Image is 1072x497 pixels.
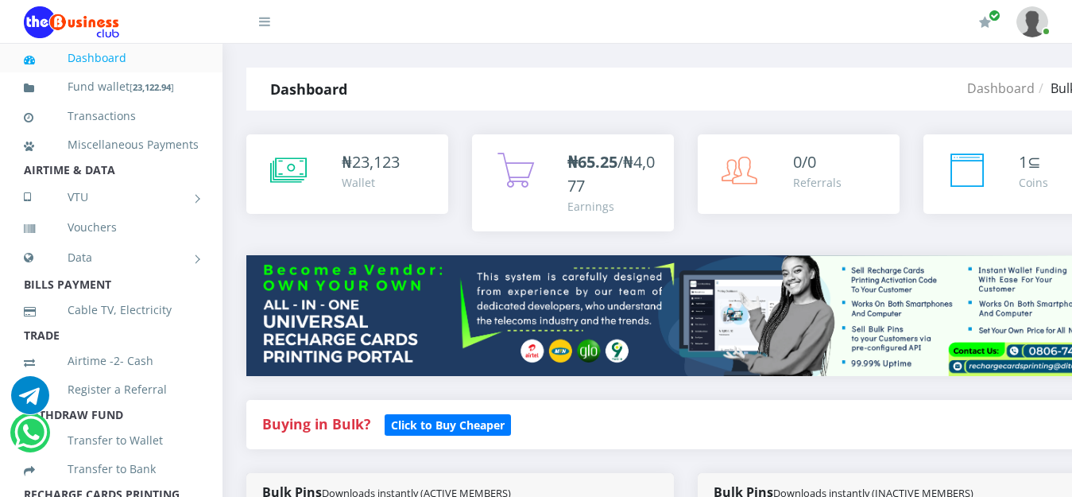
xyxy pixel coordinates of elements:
[967,80,1035,97] a: Dashboard
[246,134,448,214] a: ₦23,123 Wallet
[24,422,199,459] a: Transfer to Wallet
[24,371,199,408] a: Register a Referral
[1019,150,1048,174] div: ⊆
[130,81,174,93] small: [ ]
[133,81,171,93] b: 23,122.94
[1016,6,1048,37] img: User
[24,98,199,134] a: Transactions
[1019,151,1027,173] span: 1
[24,209,199,246] a: Vouchers
[989,10,1000,21] span: Renew/Upgrade Subscription
[352,151,400,173] span: 23,123
[24,292,199,328] a: Cable TV, Electricity
[11,388,49,414] a: Chat for support
[24,451,199,487] a: Transfer to Bank
[342,150,400,174] div: ₦
[385,414,511,433] a: Click to Buy Cheaper
[342,174,400,191] div: Wallet
[24,6,119,38] img: Logo
[472,134,674,231] a: ₦65.25/₦4,077 Earnings
[1019,174,1048,191] div: Coins
[567,151,617,173] b: ₦65.25
[567,151,655,196] span: /₦4,077
[793,174,842,191] div: Referrals
[24,238,199,278] a: Data
[24,343,199,379] a: Airtime -2- Cash
[24,68,199,106] a: Fund wallet[23,122.94]
[262,414,370,433] strong: Buying in Bulk?
[793,151,816,173] span: 0/0
[24,40,199,76] a: Dashboard
[24,177,199,217] a: VTU
[391,417,505,433] b: Click to Buy Cheaper
[698,134,900,214] a: 0/0 Referrals
[979,16,991,29] i: Renew/Upgrade Subscription
[567,198,658,215] div: Earnings
[24,126,199,163] a: Miscellaneous Payments
[270,80,347,99] strong: Dashboard
[14,425,47,452] a: Chat for support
